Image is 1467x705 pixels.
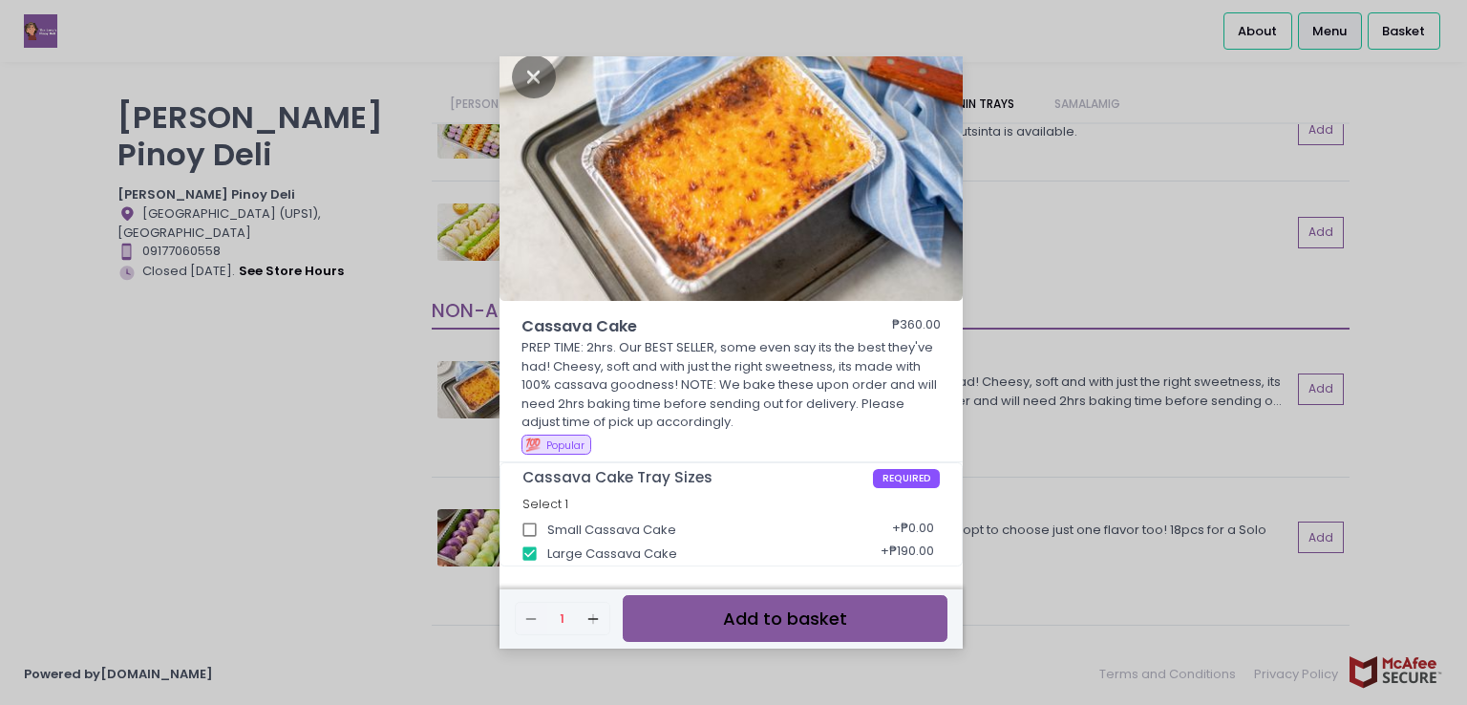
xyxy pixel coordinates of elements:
span: Popular [546,438,585,453]
button: Close [512,66,556,85]
div: + ₱0.00 [885,512,940,548]
div: ₱360.00 [892,315,941,338]
button: Add to basket [623,595,947,642]
span: Cassava Cake Tray Sizes [522,469,873,486]
img: Cassava Cake [500,41,963,301]
span: Select 1 [522,496,568,512]
span: Cassava Cake [521,315,837,338]
span: REQUIRED [873,469,941,488]
div: + ₱190.00 [874,536,940,572]
p: PREP TIME: 2hrs. Our BEST SELLER, some even say its the best they've had! Cheesy, soft and with j... [521,338,942,432]
span: 💯 [525,436,541,454]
